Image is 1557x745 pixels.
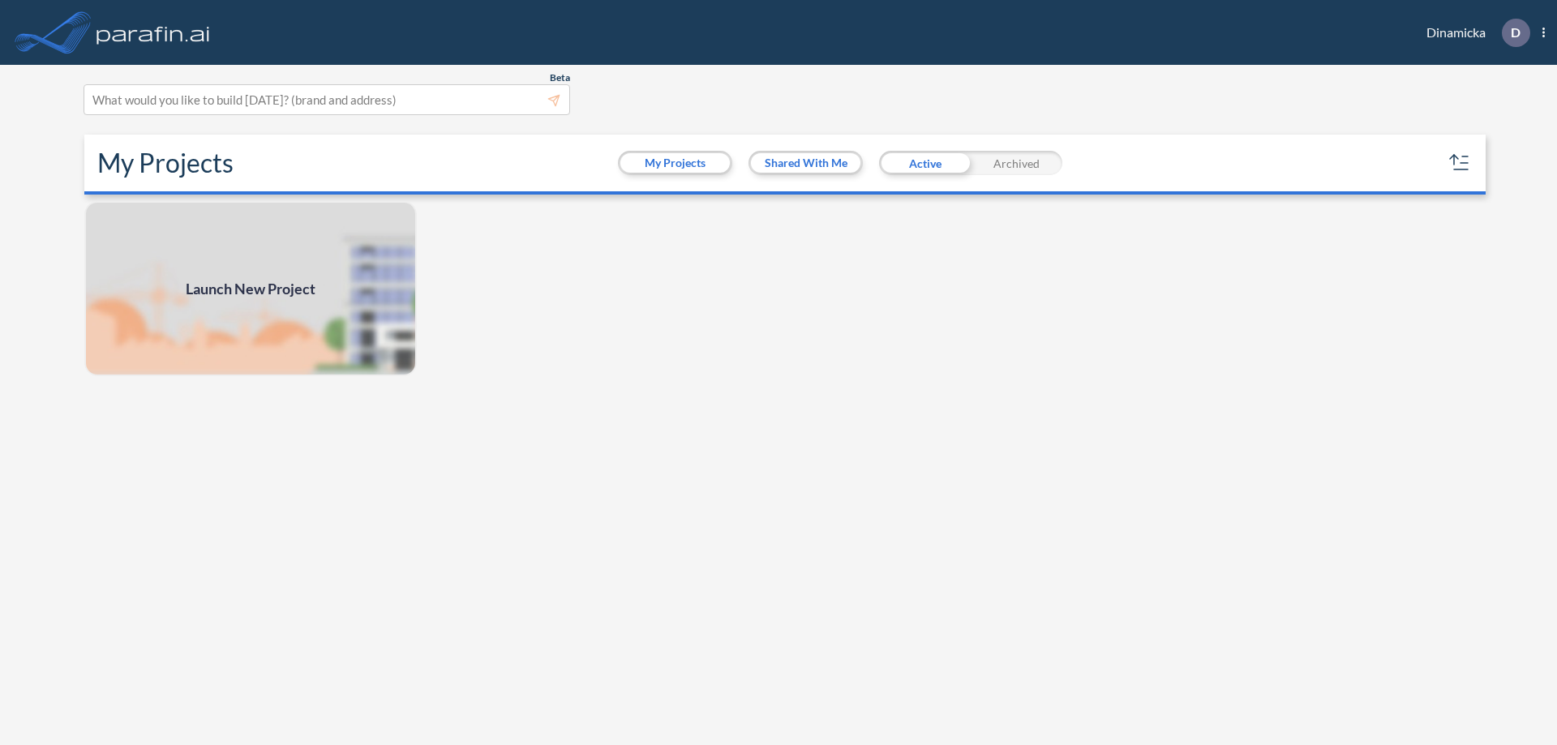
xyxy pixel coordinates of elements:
[93,16,213,49] img: logo
[1402,19,1545,47] div: Dinamicka
[879,151,971,175] div: Active
[84,201,417,376] a: Launch New Project
[1447,150,1473,176] button: sort
[186,278,315,300] span: Launch New Project
[620,153,730,173] button: My Projects
[971,151,1062,175] div: Archived
[1511,25,1521,40] p: D
[751,153,860,173] button: Shared With Me
[97,148,234,178] h2: My Projects
[84,201,417,376] img: add
[550,71,570,84] span: Beta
